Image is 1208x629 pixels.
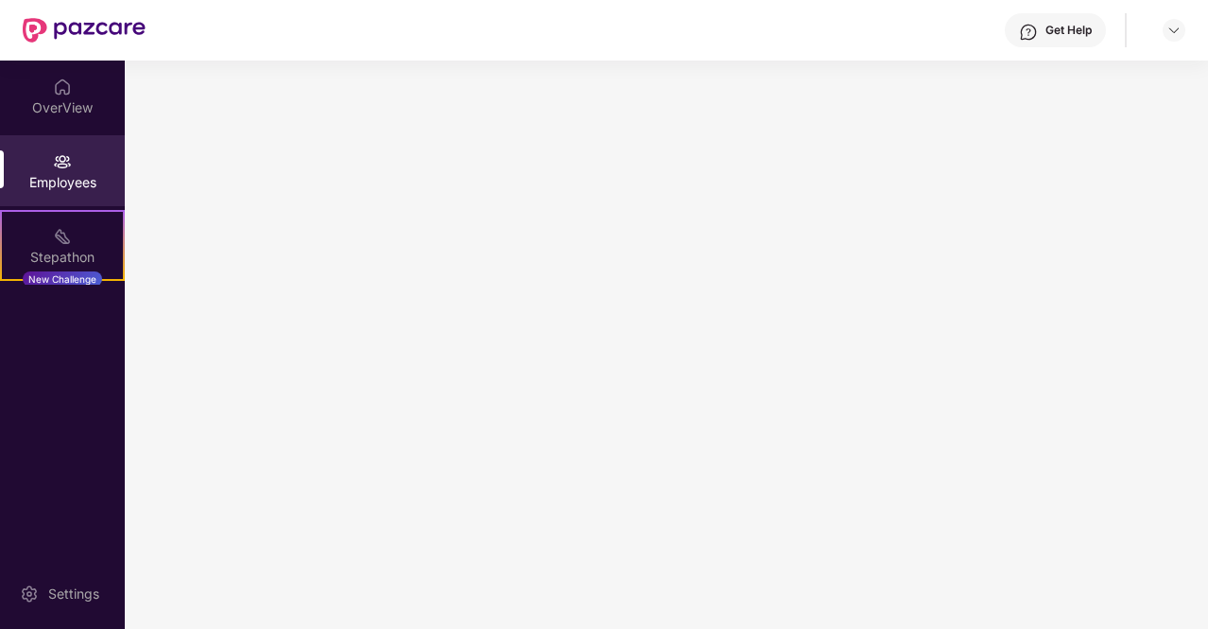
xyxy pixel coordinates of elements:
[53,227,72,246] img: svg+xml;base64,PHN2ZyB4bWxucz0iaHR0cDovL3d3dy53My5vcmcvMjAwMC9zdmciIHdpZHRoPSIyMSIgaGVpZ2h0PSIyMC...
[53,78,72,96] img: svg+xml;base64,PHN2ZyBpZD0iSG9tZSIgeG1sbnM9Imh0dHA6Ly93d3cudzMub3JnLzIwMDAvc3ZnIiB3aWR0aD0iMjAiIG...
[20,585,39,603] img: svg+xml;base64,PHN2ZyBpZD0iU2V0dGluZy0yMHgyMCIgeG1sbnM9Imh0dHA6Ly93d3cudzMub3JnLzIwMDAvc3ZnIiB3aW...
[1045,23,1092,38] div: Get Help
[1019,23,1038,42] img: svg+xml;base64,PHN2ZyBpZD0iSGVscC0zMngzMiIgeG1sbnM9Imh0dHA6Ly93d3cudzMub3JnLzIwMDAvc3ZnIiB3aWR0aD...
[1166,23,1182,38] img: svg+xml;base64,PHN2ZyBpZD0iRHJvcGRvd24tMzJ4MzIiIHhtbG5zPSJodHRwOi8vd3d3LnczLm9yZy8yMDAwL3N2ZyIgd2...
[23,18,146,43] img: New Pazcare Logo
[23,271,102,287] div: New Challenge
[43,585,105,603] div: Settings
[2,248,123,267] div: Stepathon
[53,152,72,171] img: svg+xml;base64,PHN2ZyBpZD0iRW1wbG95ZWVzIiB4bWxucz0iaHR0cDovL3d3dy53My5vcmcvMjAwMC9zdmciIHdpZHRoPS...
